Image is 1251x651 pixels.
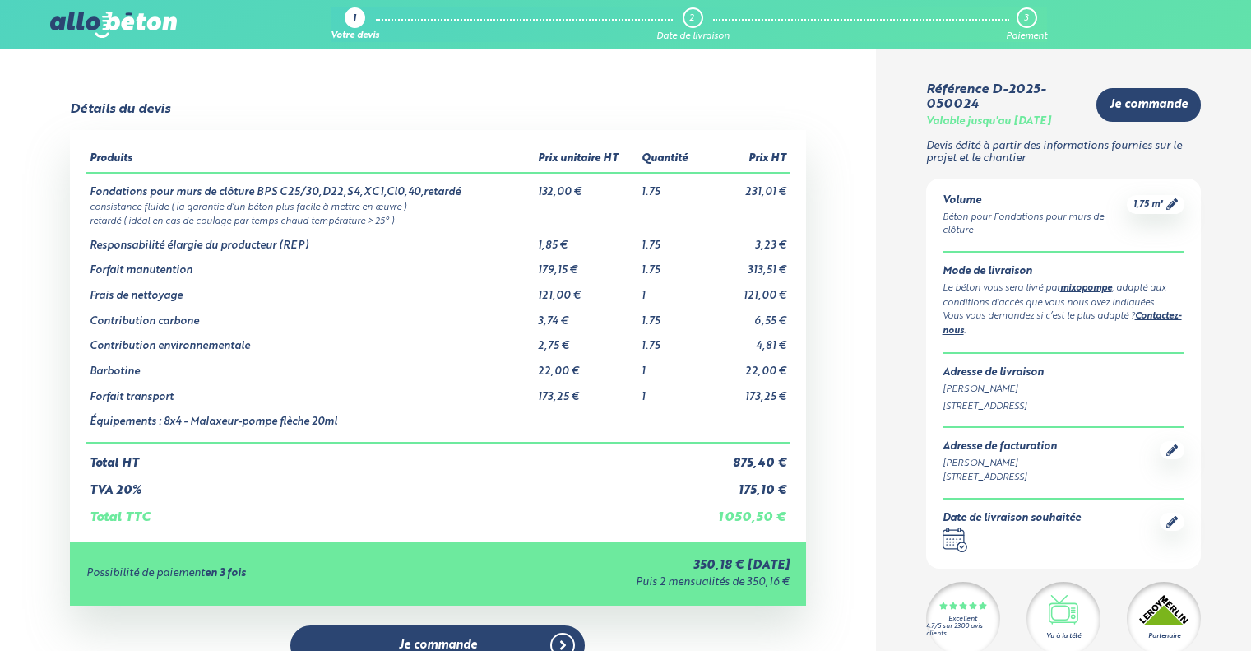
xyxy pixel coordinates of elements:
td: 4,81 € [701,328,790,353]
div: Puis 2 mensualités de 350,16 € [444,577,789,589]
div: Référence D-2025-050024 [926,82,1084,113]
td: 175,10 € [701,471,790,498]
td: 1.75 [638,303,701,328]
a: 3 Paiement [1006,7,1047,42]
a: Je commande [1096,88,1201,122]
td: Total TTC [86,497,700,525]
div: Vous vous demandez si c’est le plus adapté ? . [943,309,1185,339]
td: 1.75 [638,328,701,353]
td: Équipements : 8x4 - Malaxeur-pompe flèche 20ml [86,403,535,443]
div: Détails du devis [70,102,170,117]
div: [STREET_ADDRESS] [943,400,1185,414]
td: Forfait manutention [86,252,535,277]
td: Forfait transport [86,379,535,404]
th: Produits [86,146,535,173]
div: Vu à la télé [1046,631,1081,641]
td: Frais de nettoyage [86,277,535,303]
td: Fondations pour murs de clôture BPS C25/30,D22,S4,XC1,Cl0,40,retardé [86,173,535,199]
div: Le béton vous sera livré par , adapté aux conditions d'accès que vous nous avez indiquées. [943,281,1185,310]
td: Total HT [86,443,700,471]
div: Béton pour Fondations pour murs de clôture [943,211,1128,239]
td: 2,75 € [535,328,638,353]
iframe: Help widget launcher [1105,587,1233,633]
td: 121,00 € [535,277,638,303]
p: Devis édité à partir des informations fournies sur le projet et le chantier [926,141,1202,165]
strong: en 3 fois [205,568,246,579]
td: 3,23 € [701,227,790,253]
td: 22,00 € [701,353,790,379]
td: 22,00 € [535,353,638,379]
div: 3 [1024,13,1028,24]
td: Barbotine [86,353,535,379]
td: 875,40 € [701,443,790,471]
div: Date de livraison souhaitée [943,513,1081,525]
td: 1,85 € [535,227,638,253]
div: Mode de livraison [943,266,1185,278]
div: Adresse de facturation [943,441,1057,453]
div: Votre devis [331,31,379,42]
td: 121,00 € [701,277,790,303]
div: [STREET_ADDRESS] [943,471,1057,485]
td: 179,15 € [535,252,638,277]
td: 1 [638,379,701,404]
div: Partenaire [1148,631,1180,641]
th: Prix HT [701,146,790,173]
td: 132,00 € [535,173,638,199]
div: Paiement [1006,31,1047,42]
div: 350,18 € [DATE] [444,559,789,573]
td: retardé ( idéal en cas de coulage par temps chaud température > 25° ) [86,213,789,227]
div: Possibilité de paiement [86,568,444,580]
td: 173,25 € [701,379,790,404]
div: Date de livraison [656,31,730,42]
div: Excellent [948,616,977,623]
td: 173,25 € [535,379,638,404]
td: Contribution carbone [86,303,535,328]
td: 1 [638,277,701,303]
td: 1 050,50 € [701,497,790,525]
th: Quantité [638,146,701,173]
a: mixopompe [1060,284,1112,293]
img: allobéton [50,12,177,38]
div: Volume [943,195,1128,207]
td: 231,01 € [701,173,790,199]
td: 1 [638,353,701,379]
td: TVA 20% [86,471,700,498]
div: Valable jusqu'au [DATE] [926,116,1051,128]
div: 2 [689,13,694,24]
th: Prix unitaire HT [535,146,638,173]
a: 1 Votre devis [331,7,379,42]
span: Je commande [1110,98,1188,112]
td: 1.75 [638,173,701,199]
td: 1.75 [638,227,701,253]
div: 4.7/5 sur 2300 avis clients [926,623,1000,638]
td: consistance fluide ( la garantie d’un béton plus facile à mettre en œuvre ) [86,199,789,213]
div: Adresse de livraison [943,367,1185,379]
div: [PERSON_NAME] [943,383,1185,397]
td: 6,55 € [701,303,790,328]
td: 1.75 [638,252,701,277]
td: 3,74 € [535,303,638,328]
a: 2 Date de livraison [656,7,730,42]
td: 313,51 € [701,252,790,277]
td: Contribution environnementale [86,328,535,353]
div: 1 [353,14,356,25]
div: [PERSON_NAME] [943,457,1057,471]
td: Responsabilité élargie du producteur (REP) [86,227,535,253]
